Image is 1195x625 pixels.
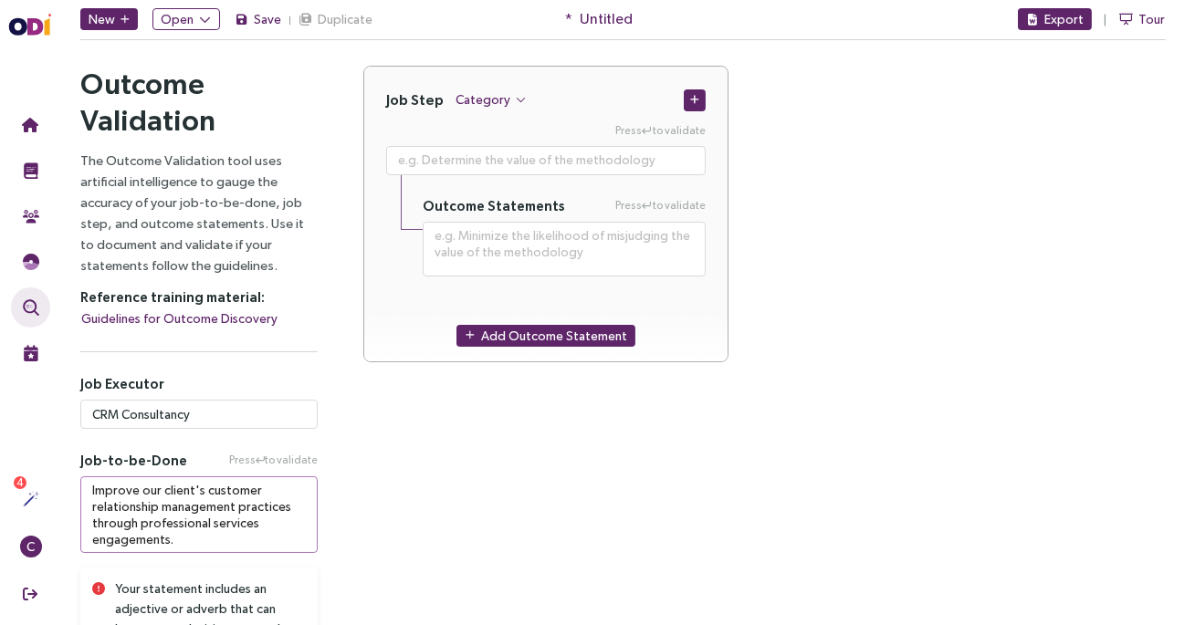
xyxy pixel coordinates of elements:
input: e.g. Innovators [80,400,318,429]
button: Guidelines for Outcome Discovery [80,307,278,329]
strong: Reference training material: [80,289,265,305]
h5: Job Executor [80,375,318,392]
span: Save [254,9,281,29]
p: The Outcome Validation tool uses artificial intelligence to gauge the accuracy of your job-to-be-... [80,150,318,276]
button: Open [152,8,220,30]
button: Category [455,89,528,110]
button: Add Outcome Statement [456,325,635,347]
span: Press to validate [615,197,706,214]
span: Untitled [580,7,633,30]
span: Category [456,89,510,109]
button: Duplicate [299,8,373,30]
button: Save [235,8,282,30]
img: Outcome Validation [23,299,39,316]
button: Live Events [11,333,50,373]
img: Training [23,162,39,179]
textarea: To enrich screen reader interactions, please activate Accessibility in Grammarly extension settings [80,476,318,553]
button: New [80,8,138,30]
button: Actions [11,479,50,519]
button: Sign Out [11,574,50,614]
span: 4 [17,476,24,489]
h2: Outcome Validation [80,66,318,139]
img: Actions [23,491,39,507]
span: Export [1044,9,1084,29]
button: Tour [1119,8,1166,30]
span: Job-to-be-Done [80,452,187,469]
img: Live Events [23,345,39,361]
sup: 4 [14,476,26,489]
button: Community [11,196,50,236]
textarea: Press Enter to validate [423,222,706,276]
button: Training [11,151,50,191]
span: C [26,536,35,557]
button: C [11,526,50,567]
h4: Job Step [386,91,444,109]
button: Export [1018,8,1092,30]
button: Outcome Validation [11,287,50,328]
span: Tour [1138,9,1165,29]
img: JTBD Needs Framework [23,254,39,270]
span: Guidelines for Outcome Discovery [81,308,278,328]
button: Home [11,105,50,145]
h5: Outcome Statements [423,197,565,214]
button: Needs Framework [11,242,50,282]
span: Open [161,9,194,29]
textarea: Press Enter to validate [386,146,706,175]
span: Press to validate [229,452,318,469]
span: New [89,9,115,29]
span: Add Outcome Statement [481,326,627,346]
img: Community [23,208,39,224]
